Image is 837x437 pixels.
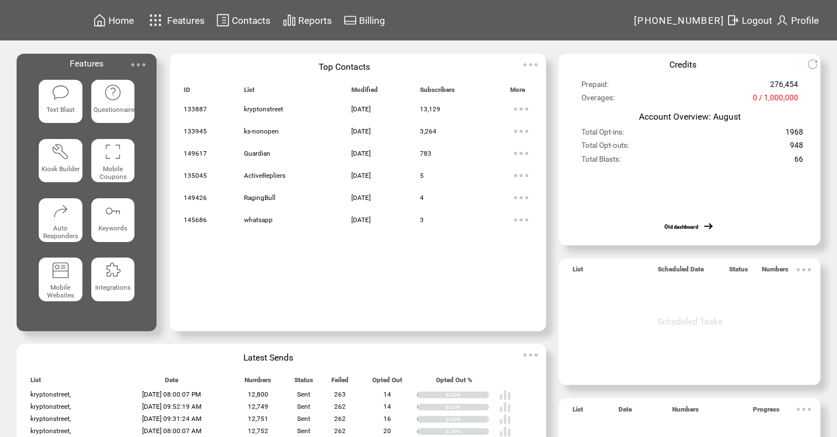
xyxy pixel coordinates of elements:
img: features.svg [146,11,165,29]
span: [PHONE_NUMBER] [634,15,725,26]
span: List [30,376,41,389]
span: Questionnaire [93,106,134,114]
span: Auto Responders [43,224,78,240]
span: ActiveRepliers [244,172,285,179]
span: 20 [383,427,391,435]
div: 0.11% [446,392,490,398]
span: Total Opt-outs: [581,141,629,155]
span: Latest Sends [243,352,293,363]
span: 149426 [184,194,207,202]
a: Features [144,9,207,31]
span: 14 [383,390,391,398]
span: Features [70,58,103,69]
span: [DATE] [351,150,371,157]
img: exit.svg [726,13,740,27]
img: poll%20-%20white.svg [499,401,511,413]
span: Logout [742,15,772,26]
span: Home [108,15,134,26]
span: [DATE] [351,172,371,179]
span: Text Blast [46,106,75,114]
img: profile.svg [776,13,789,27]
span: Subscribers [420,86,455,99]
span: 262 [334,415,346,423]
a: Profile [774,12,820,29]
img: integrations.svg [104,261,122,279]
img: home.svg [93,13,106,27]
span: Sent [297,415,310,423]
span: kryptonstreet, [30,403,71,410]
a: Text Blast [39,80,82,130]
span: 145686 [184,216,207,224]
a: Home [91,12,136,29]
span: 276,454 [770,80,798,94]
span: RagingBull [244,194,275,202]
span: 0 / 1,000,000 [753,94,798,107]
span: kryptonstreet, [30,415,71,423]
a: Mobile Websites [39,258,82,308]
span: Numbers [762,265,788,278]
span: 66 [794,155,803,168]
img: coupons.svg [104,143,122,161]
img: chart.svg [283,13,296,27]
img: ellypsis.svg [793,398,815,420]
span: Account Overview: August [639,111,741,122]
span: ks-nonopen [244,127,279,135]
span: 3,264 [420,127,436,135]
span: 263 [334,390,346,398]
span: Total Blasts: [581,155,621,168]
img: keywords.svg [104,202,122,220]
span: Scheduled Date [658,265,704,278]
img: ellypsis.svg [127,54,149,76]
span: Status [294,376,313,389]
a: Old dashboard [664,224,698,230]
a: Contacts [215,12,272,29]
img: poll%20-%20white.svg [499,389,511,401]
img: ellypsis.svg [519,54,542,76]
span: [DATE] 08:00:07 AM [142,427,201,435]
span: Guardian [244,150,271,157]
span: Sent [297,403,310,410]
span: 16 [383,415,391,423]
span: 12,800 [248,390,268,398]
span: Billing [359,15,385,26]
span: Progress [753,405,779,418]
img: ellypsis.svg [510,98,532,120]
span: Profile [791,15,819,26]
span: Mobile Coupons [100,165,127,181]
a: Mobile Coupons [91,139,135,189]
img: mobile-websites.svg [51,261,69,279]
a: Reports [281,12,334,29]
span: Top Contacts [319,61,370,72]
span: 948 [790,141,803,155]
a: Auto Responders [39,198,82,249]
span: [DATE] 08:00:07 PM [142,390,201,398]
span: More [510,86,525,99]
span: 783 [420,150,432,157]
span: [DATE] 09:52:19 AM [142,403,201,410]
span: Date [165,376,178,389]
a: Billing [342,12,387,29]
img: questionnaire.svg [104,84,122,101]
div: 0.11% [446,404,490,410]
span: [DATE] [351,127,371,135]
span: 13,129 [420,105,440,113]
span: Status [729,265,748,278]
span: Prepaid: [581,80,609,94]
span: kryptonstreet [244,105,283,113]
span: [DATE] [351,216,371,224]
span: Integrations [95,284,131,291]
span: Reports [298,15,332,26]
span: 12,749 [248,403,268,410]
img: ellypsis.svg [519,344,542,366]
span: [DATE] [351,105,371,113]
a: Keywords [91,198,135,249]
span: 262 [334,403,346,410]
img: tool%201.svg [51,143,69,161]
img: contacts.svg [216,13,230,27]
img: ellypsis.svg [510,120,532,142]
span: Scheduled Tasks [657,316,722,327]
span: [DATE] 09:31:24 AM [142,415,201,423]
img: ellypsis.svg [793,259,815,281]
a: Integrations [91,258,135,308]
span: 135045 [184,172,207,179]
